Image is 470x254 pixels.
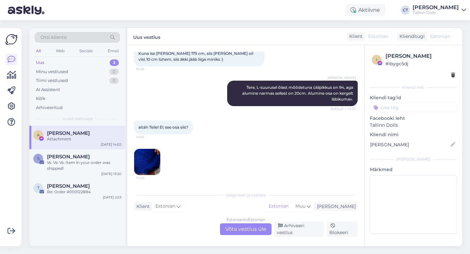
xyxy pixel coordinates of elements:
span: Signe Sarapuu [47,154,90,160]
a: [PERSON_NAME]Tallinn Dolls [413,5,466,15]
span: S [37,156,39,161]
div: AI Assistent [36,87,60,93]
div: Attachment [47,136,121,142]
div: [PERSON_NAME] [314,203,356,210]
div: [DATE] 13:20 [101,171,121,176]
div: Web [55,47,66,55]
p: Facebooki leht [370,115,457,122]
div: [DATE] 14:02 [101,142,121,147]
span: [PERSON_NAME] [328,75,356,80]
label: Uus vestlus [133,32,160,41]
div: [PERSON_NAME] [413,5,459,10]
input: Lisa tag [370,103,457,112]
input: Lisa nimi [370,141,449,148]
div: All [35,47,42,55]
div: [PERSON_NAME] [370,156,457,162]
div: Vs: Vs: Vs: Item in your order was shipped! [47,160,121,171]
span: Estonian [430,33,450,40]
div: [DATE] 2:53 [103,195,121,200]
div: Estonian [265,201,292,211]
div: Aktiivne [345,4,385,16]
div: Klienditugi [397,33,425,40]
div: Klient [347,33,363,40]
div: Võta vestlus üle [220,223,272,235]
div: 0 [109,77,119,84]
span: Estonian [368,33,388,40]
span: Estonian [155,203,175,210]
div: Estonian to Estonian [227,217,265,223]
p: Kliendi tag'id [370,94,457,101]
div: Uus [36,59,44,66]
span: Otsi kliente [40,34,67,41]
span: 13:48 [136,67,160,71]
div: Tallinn Dolls [413,10,459,15]
p: Tallinn Dolls [370,122,457,129]
div: Arhiveeri vestlus [274,221,324,237]
span: 14:02 [136,135,160,139]
div: # ibygc5dj [385,60,455,67]
span: Uued vestlused [62,116,93,122]
img: Attachment [134,149,160,175]
span: Muu [295,203,305,209]
div: 0 [109,69,119,75]
div: Kõik [36,95,45,102]
p: Kliendi nimi [370,131,457,138]
div: 3 [110,59,119,66]
span: Annika Peek [47,130,90,136]
div: [PERSON_NAME] [385,52,455,60]
div: Arhiveeritud [36,104,63,111]
div: Kliendi info [370,85,457,90]
div: Tiimi vestlused [36,77,68,84]
span: aitäh Teile! Et see osa siis? [138,125,188,130]
div: CT [401,6,410,15]
div: Minu vestlused [36,69,68,75]
span: Tere, L-suurusel õlast mõõdetuna üldpikkus on 94, aga alumine narmas sellest on 20cm. Alumine osa... [242,85,354,102]
img: Askly Logo [5,33,18,46]
div: Socials [78,47,94,55]
div: Valige keel ja vastake [134,192,358,198]
span: A [37,133,40,137]
div: Klient [134,203,150,210]
span: i [376,57,377,62]
span: Nähtud ✓ 14:01 [331,106,356,111]
div: Blokeeri [327,221,358,237]
span: T [37,185,39,190]
p: Märkmed [370,166,457,173]
div: Email [106,47,120,55]
span: 14:02 [136,175,161,180]
span: Triinu Lind [47,183,90,189]
div: Re: Order #000122884 [47,189,121,195]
